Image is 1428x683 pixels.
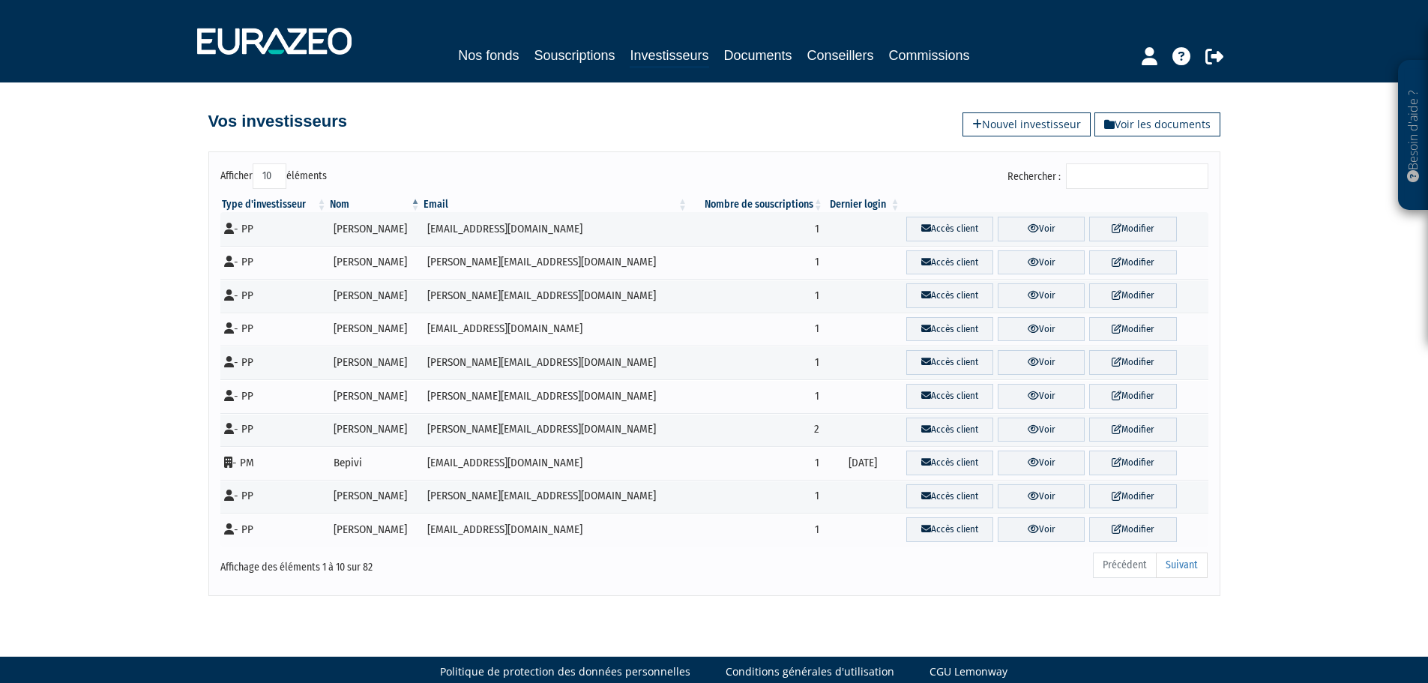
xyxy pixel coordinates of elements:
a: Modifier [1089,484,1176,509]
a: Voir [998,451,1085,475]
td: 1 [689,246,825,280]
td: 1 [689,446,825,480]
td: [PERSON_NAME][EMAIL_ADDRESS][DOMAIN_NAME] [422,480,689,514]
a: Souscriptions [534,45,615,66]
td: 1 [689,279,825,313]
select: Afficheréléments [253,163,286,189]
img: 1732889491-logotype_eurazeo_blanc_rvb.png [197,28,352,55]
a: Accès client [906,283,993,308]
th: Nom : activer pour trier la colonne par ordre d&eacute;croissant [328,197,422,212]
a: Voir [998,517,1085,542]
h4: Vos investisseurs [208,112,347,130]
td: [PERSON_NAME] [328,279,422,313]
td: 1 [689,480,825,514]
a: Conditions générales d'utilisation [726,664,894,679]
a: Modifier [1089,250,1176,275]
a: Voir [998,283,1085,308]
td: [PERSON_NAME] [328,346,422,379]
a: Accès client [906,350,993,375]
td: [PERSON_NAME][EMAIL_ADDRESS][DOMAIN_NAME] [422,346,689,379]
td: - PP [220,313,328,346]
th: &nbsp; [902,197,1208,212]
a: Voir [998,418,1085,442]
a: Voir les documents [1094,112,1220,136]
a: Accès client [906,484,993,509]
td: [PERSON_NAME] [328,413,422,447]
td: [PERSON_NAME][EMAIL_ADDRESS][DOMAIN_NAME] [422,279,689,313]
a: Voir [998,317,1085,342]
a: Modifier [1089,418,1176,442]
a: Modifier [1089,283,1176,308]
a: Suivant [1156,553,1208,578]
label: Rechercher : [1007,163,1208,189]
label: Afficher éléments [220,163,327,189]
a: Nouvel investisseur [962,112,1091,136]
a: Modifier [1089,317,1176,342]
td: 1 [689,513,825,547]
td: 1 [689,212,825,246]
td: [EMAIL_ADDRESS][DOMAIN_NAME] [422,513,689,547]
a: Voir [998,350,1085,375]
td: [PERSON_NAME] [328,480,422,514]
a: Modifier [1089,384,1176,409]
a: Commissions [889,45,970,66]
td: [EMAIL_ADDRESS][DOMAIN_NAME] [422,313,689,346]
a: Voir [998,484,1085,509]
td: - PP [220,379,328,413]
td: [PERSON_NAME] [328,513,422,547]
td: [DATE] [825,446,902,480]
td: - PP [220,212,328,246]
a: Conseillers [807,45,874,66]
td: [PERSON_NAME] [328,313,422,346]
a: Accès client [906,250,993,275]
a: Modifier [1089,350,1176,375]
td: 1 [689,313,825,346]
td: - PM [220,446,328,480]
a: Accès client [906,217,993,241]
td: [EMAIL_ADDRESS][DOMAIN_NAME] [422,446,689,480]
td: [PERSON_NAME][EMAIL_ADDRESS][DOMAIN_NAME] [422,413,689,447]
td: - PP [220,279,328,313]
a: Voir [998,217,1085,241]
a: CGU Lemonway [930,664,1007,679]
a: Modifier [1089,217,1176,241]
th: Type d'investisseur : activer pour trier la colonne par ordre croissant [220,197,328,212]
a: Accès client [906,384,993,409]
td: - PP [220,513,328,547]
a: Accès client [906,451,993,475]
th: Nombre de souscriptions : activer pour trier la colonne par ordre croissant [689,197,825,212]
td: - PP [220,480,328,514]
a: Modifier [1089,517,1176,542]
a: Nos fonds [458,45,519,66]
a: Politique de protection des données personnelles [440,664,690,679]
td: - PP [220,413,328,447]
td: 1 [689,379,825,413]
div: Affichage des éléments 1 à 10 sur 82 [220,551,619,575]
td: Bepivi [328,446,422,480]
p: Besoin d'aide ? [1405,68,1422,203]
td: - PP [220,246,328,280]
td: [PERSON_NAME][EMAIL_ADDRESS][DOMAIN_NAME] [422,379,689,413]
a: Voir [998,250,1085,275]
th: Email : activer pour trier la colonne par ordre croissant [422,197,689,212]
input: Rechercher : [1066,163,1208,189]
td: - PP [220,346,328,379]
td: [PERSON_NAME][EMAIL_ADDRESS][DOMAIN_NAME] [422,246,689,280]
td: [PERSON_NAME] [328,246,422,280]
a: Documents [724,45,792,66]
a: Investisseurs [630,45,708,68]
a: Modifier [1089,451,1176,475]
td: 2 [689,413,825,447]
th: Dernier login : activer pour trier la colonne par ordre croissant [825,197,902,212]
a: Accès client [906,517,993,542]
td: [EMAIL_ADDRESS][DOMAIN_NAME] [422,212,689,246]
td: [PERSON_NAME] [328,212,422,246]
a: Accès client [906,317,993,342]
td: [PERSON_NAME] [328,379,422,413]
a: Accès client [906,418,993,442]
a: Voir [998,384,1085,409]
td: 1 [689,346,825,379]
